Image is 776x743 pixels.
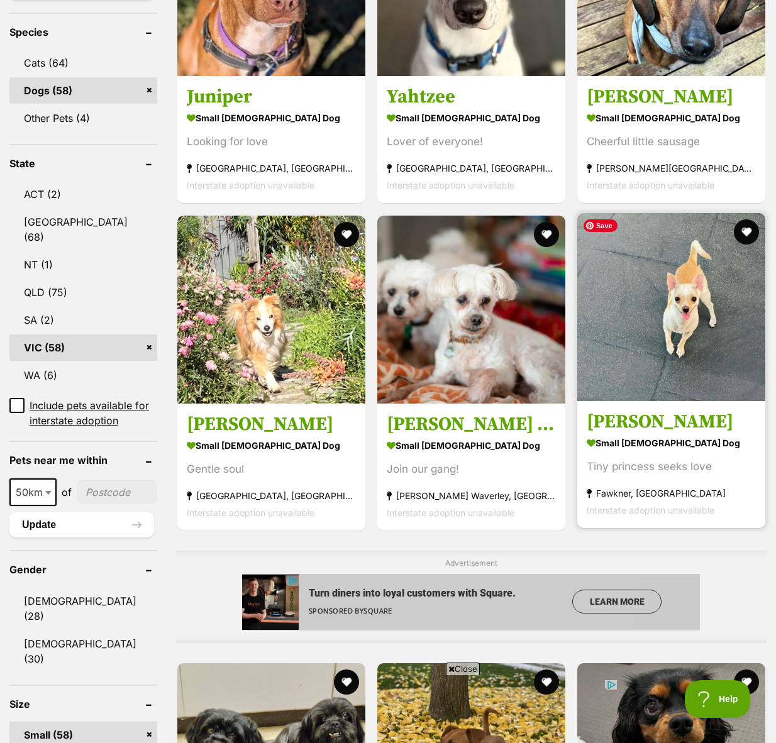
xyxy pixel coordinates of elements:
img: consumer-privacy-logo.png [1,1,11,11]
strong: small [DEMOGRAPHIC_DATA] Dog [387,109,556,128]
span: Include pets available for interstate adoption [30,398,157,428]
button: favourite [734,219,759,245]
a: VIC (58) [9,334,157,361]
button: Update [9,512,154,537]
img: Wally and Ollie Peggotty - Maltese Dog [377,216,565,404]
strong: small [DEMOGRAPHIC_DATA] Dog [587,109,756,128]
strong: Fawkner, [GEOGRAPHIC_DATA] [587,485,756,502]
span: Interstate adoption unavailable [387,507,514,518]
a: QLD (75) [9,279,157,305]
span: Interstate adoption unavailable [187,507,314,518]
h3: Yahtzee [387,85,556,109]
strong: [GEOGRAPHIC_DATA], [GEOGRAPHIC_DATA] [187,487,356,504]
span: Interstate adoption unavailable [187,180,314,191]
a: Dogs (58) [9,77,157,104]
strong: [GEOGRAPHIC_DATA], [GEOGRAPHIC_DATA] [187,160,356,177]
header: Species [9,26,157,38]
header: State [9,158,157,169]
input: postcode [77,480,157,504]
span: Interstate adoption unavailable [587,180,714,191]
div: Join our gang! [387,461,556,478]
a: SA (2) [9,307,157,333]
div: Gentle soul [187,461,356,478]
a: [PERSON_NAME] small [DEMOGRAPHIC_DATA] Dog Gentle soul [GEOGRAPHIC_DATA], [GEOGRAPHIC_DATA] Inter... [177,403,365,531]
img: Max Quinnell - Pomeranian Dog [177,216,365,404]
iframe: Advertisement [242,574,700,630]
button: favourite [734,669,759,695]
a: Include pets available for interstate adoption [9,398,157,428]
div: Tiny princess seeks love [587,458,756,475]
button: favourite [534,222,559,247]
h3: [PERSON_NAME] [187,412,356,436]
div: Looking for love [187,134,356,151]
a: [GEOGRAPHIC_DATA] (68) [9,209,157,250]
a: [PERSON_NAME] small [DEMOGRAPHIC_DATA] Dog Tiny princess seeks love Fawkner, [GEOGRAPHIC_DATA] In... [577,400,765,528]
button: favourite [534,669,559,695]
span: of [62,485,72,500]
a: [DEMOGRAPHIC_DATA] (30) [9,630,157,672]
strong: [PERSON_NAME][GEOGRAPHIC_DATA], [GEOGRAPHIC_DATA] [587,160,756,177]
a: Other Pets (4) [9,105,157,131]
strong: [GEOGRAPHIC_DATA], [GEOGRAPHIC_DATA] [387,160,556,177]
span: Save [584,219,618,232]
a: Cats (64) [9,50,157,76]
span: Interstate adoption unavailable [387,180,514,191]
div: Lover of everyone! [387,134,556,151]
strong: small [DEMOGRAPHIC_DATA] Dog [387,436,556,454]
h3: [PERSON_NAME] and [PERSON_NAME] [387,412,556,436]
button: favourite [334,669,359,695]
iframe: Advertisement [159,680,617,737]
header: Pets near me within [9,454,157,466]
strong: small [DEMOGRAPHIC_DATA] Dog [587,434,756,452]
strong: small [DEMOGRAPHIC_DATA] Dog [187,109,356,128]
h3: Juniper [187,85,356,109]
strong: [PERSON_NAME] Waverley, [GEOGRAPHIC_DATA] [387,487,556,504]
img: Holly Silvanus - Jack Russell Terrier Dog [577,213,765,401]
button: favourite [334,222,359,247]
a: WA (6) [9,362,157,388]
a: ACT (2) [9,181,157,207]
iframe: Help Scout Beacon - Open [685,680,751,718]
span: 50km [9,478,57,506]
a: [DEMOGRAPHIC_DATA] (28) [9,588,157,629]
h3: [PERSON_NAME] [587,85,756,109]
a: Yahtzee small [DEMOGRAPHIC_DATA] Dog Lover of everyone! [GEOGRAPHIC_DATA], [GEOGRAPHIC_DATA] Inte... [377,76,565,204]
span: 50km [11,483,55,501]
span: Interstate adoption unavailable [587,505,714,515]
header: Gender [9,564,157,575]
a: [PERSON_NAME] and [PERSON_NAME] small [DEMOGRAPHIC_DATA] Dog Join our gang! [PERSON_NAME] Waverle... [377,403,565,531]
header: Size [9,698,157,710]
div: Cheerful little sausage [587,134,756,151]
div: Advertisement [176,551,767,643]
h3: [PERSON_NAME] [587,410,756,434]
a: [PERSON_NAME] small [DEMOGRAPHIC_DATA] Dog Cheerful little sausage [PERSON_NAME][GEOGRAPHIC_DATA]... [577,76,765,204]
a: NT (1) [9,251,157,278]
strong: small [DEMOGRAPHIC_DATA] Dog [187,436,356,454]
span: Close [446,663,480,675]
a: Juniper small [DEMOGRAPHIC_DATA] Dog Looking for love [GEOGRAPHIC_DATA], [GEOGRAPHIC_DATA] Inters... [177,76,365,204]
